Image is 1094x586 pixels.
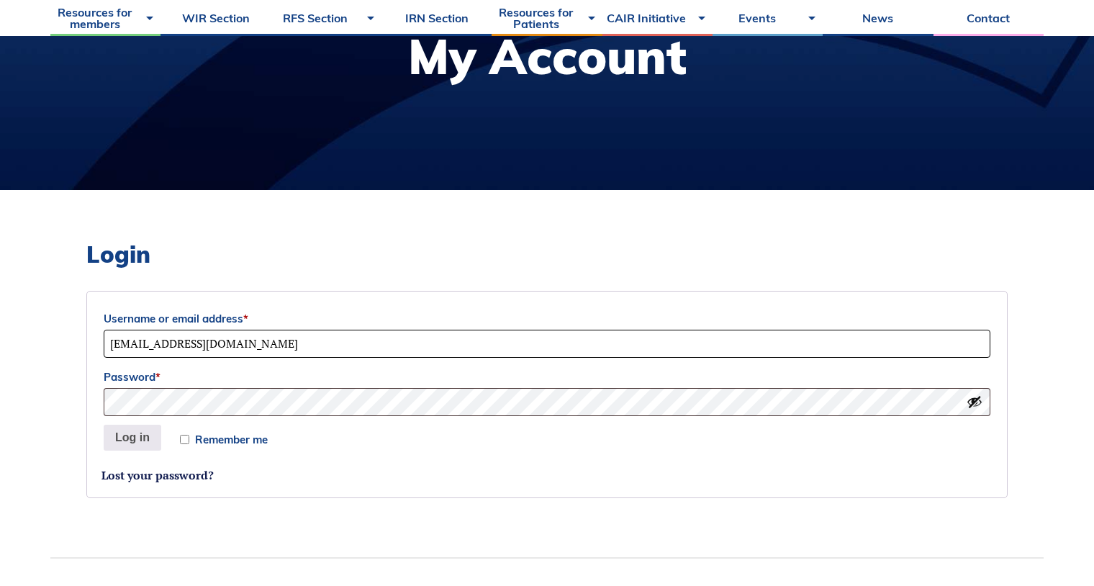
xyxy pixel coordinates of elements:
h1: My Account [408,32,687,81]
a: Lost your password? [101,467,214,483]
label: Password [104,366,990,388]
label: Username or email address [104,308,990,330]
h2: Login [86,240,1008,268]
button: Log in [104,425,161,451]
button: Show password [967,394,982,410]
span: Remember me [195,434,268,445]
input: Remember me [180,435,189,444]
